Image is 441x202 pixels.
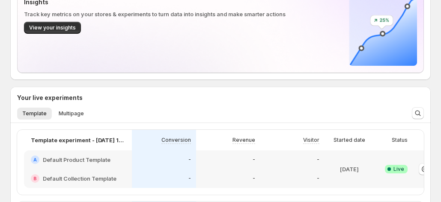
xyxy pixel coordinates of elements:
span: Live [393,166,404,173]
p: Track key metrics on your stores & experiments to turn data into insights and make smarter actions [24,10,346,18]
span: View your insights [29,24,76,31]
p: - [317,156,319,163]
h2: A [33,157,37,162]
p: - [188,156,191,163]
p: Visitor [303,137,319,143]
p: - [188,175,191,182]
h2: B [33,176,37,181]
p: - [253,175,255,182]
p: - [253,156,255,163]
p: [DATE] [340,165,359,173]
p: Started date [334,137,365,143]
h2: Default Collection Template [43,174,116,183]
span: Template [22,110,47,117]
p: Status [392,137,408,143]
p: Revenue [232,137,255,143]
span: Multipage [59,110,84,117]
button: View your insights [24,22,81,34]
p: - [317,175,319,182]
p: Conversion [161,137,191,143]
button: Search and filter results [412,107,424,119]
h3: Your live experiments [17,94,83,102]
p: Template experiment - [DATE] 12:49:14 [31,136,125,144]
h2: Default Product Template [43,155,110,164]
